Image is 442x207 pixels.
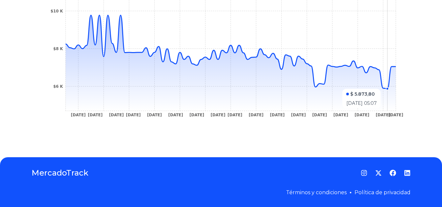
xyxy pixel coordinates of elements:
[189,113,204,117] tspan: [DATE]
[147,113,162,117] tspan: [DATE]
[404,170,411,176] a: LinkedIn
[355,113,369,117] tspan: [DATE]
[109,113,124,117] tspan: [DATE]
[376,113,391,117] tspan: [DATE]
[270,113,285,117] tspan: [DATE]
[249,113,263,117] tspan: [DATE]
[291,113,306,117] tspan: [DATE]
[389,113,403,117] tspan: [DATE]
[211,113,225,117] tspan: [DATE]
[361,170,367,176] a: Instagram
[31,168,88,178] a: MercadoTrack
[355,189,411,196] a: Política de privacidad
[71,113,86,117] tspan: [DATE]
[375,170,382,176] a: Twitter
[53,47,63,51] tspan: $8 K
[286,189,347,196] a: Términos y condiciones
[312,113,327,117] tspan: [DATE]
[390,170,396,176] a: Facebook
[228,113,242,117] tspan: [DATE]
[53,84,63,89] tspan: $6 K
[88,113,103,117] tspan: [DATE]
[168,113,183,117] tspan: [DATE]
[334,113,348,117] tspan: [DATE]
[50,9,63,13] tspan: $10 K
[126,113,141,117] tspan: [DATE]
